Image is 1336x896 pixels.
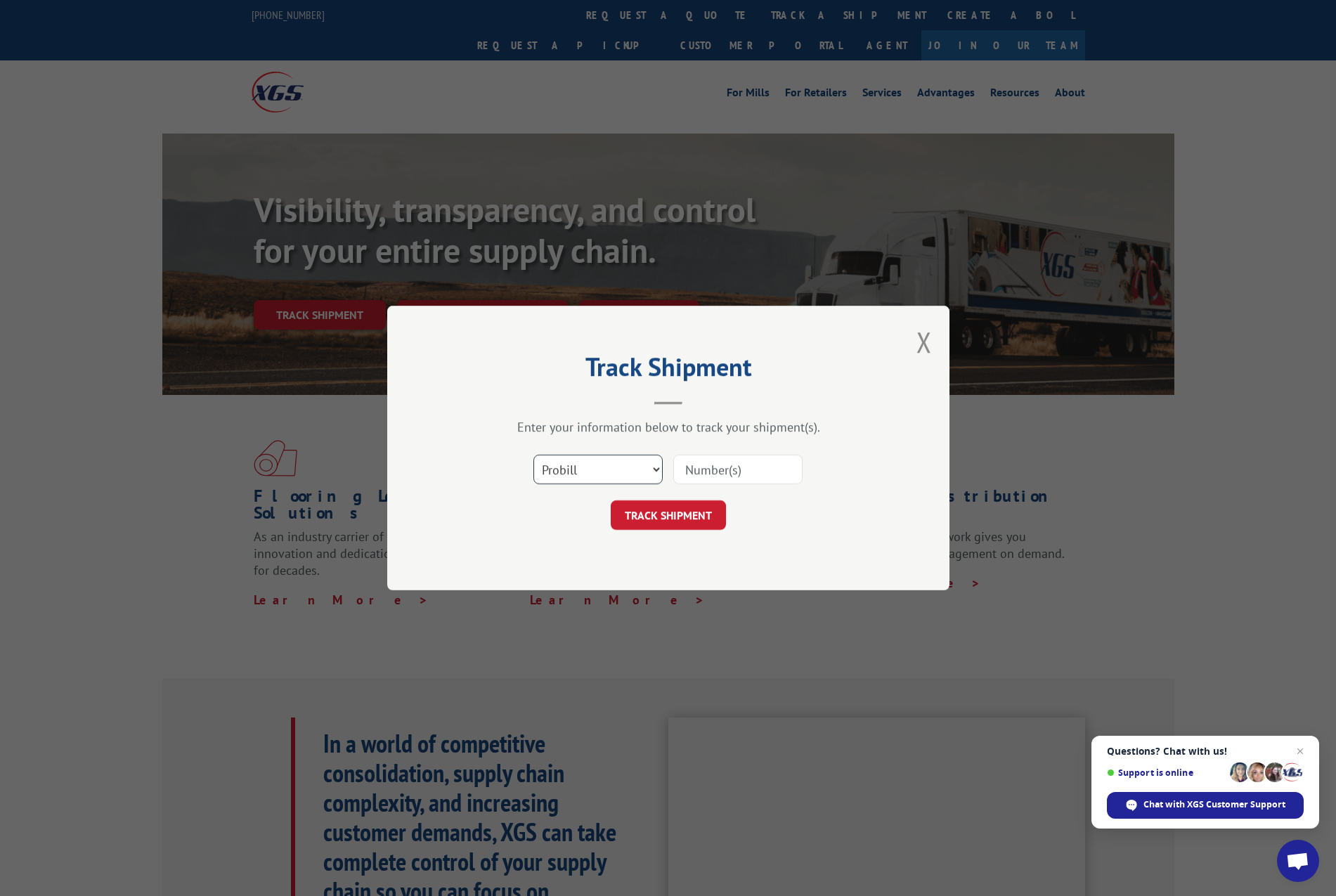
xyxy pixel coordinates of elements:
[1107,767,1225,778] span: Support is online
[611,500,726,530] button: TRACK SHIPMENT
[1107,792,1304,819] div: Chat with XGS Customer Support
[458,357,879,384] h2: Track Shipment
[1277,840,1319,882] div: Open chat
[1107,746,1304,757] span: Questions? Chat with us!
[673,455,803,484] input: Number(s)
[1292,743,1309,760] span: Close chat
[916,323,932,361] button: Close modal
[1143,798,1285,811] span: Chat with XGS Customer Support
[458,419,879,435] div: Enter your information below to track your shipment(s).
